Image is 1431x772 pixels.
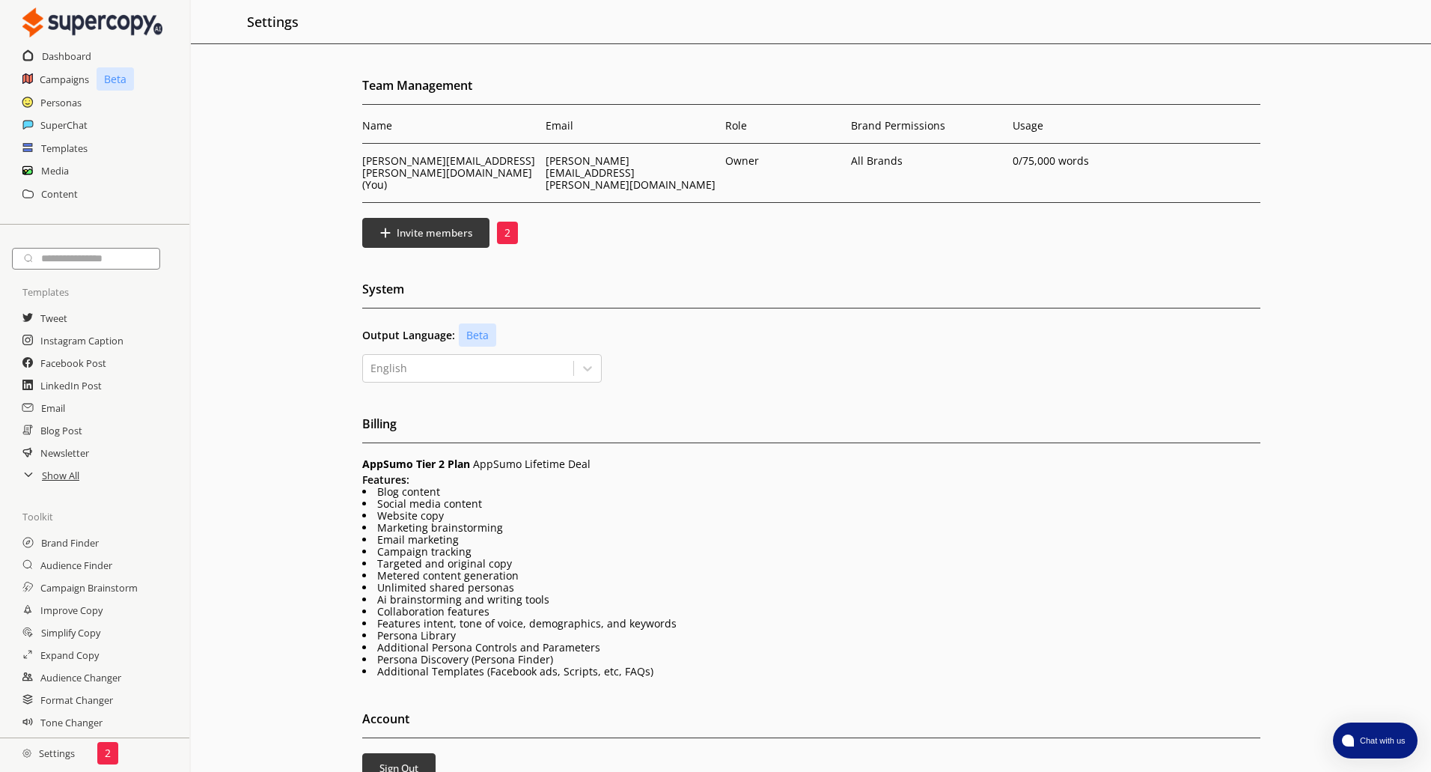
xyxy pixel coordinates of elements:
[40,442,89,464] a: Newsletter
[362,582,1260,594] li: Unlimited shared personas
[40,711,103,734] a: Tone Changer
[40,554,112,577] a: Audience Finder
[362,510,1260,522] li: Website copy
[362,278,1260,309] h2: System
[41,159,69,182] a: Media
[362,218,490,248] button: Invite members
[546,155,718,191] p: [PERSON_NAME][EMAIL_ADDRESS][PERSON_NAME][DOMAIN_NAME]
[1333,723,1418,759] button: atlas-launcher
[40,68,89,91] a: Campaigns
[22,7,162,37] img: Close
[40,577,138,599] a: Campaign Brainstorm
[40,329,123,352] a: Instagram Caption
[40,114,88,136] a: SuperChat
[41,532,99,554] a: Brand Finder
[40,307,67,329] a: Tweet
[1354,735,1409,747] span: Chat with us
[362,708,1260,738] h2: Account
[362,413,1260,443] h2: Billing
[22,749,31,758] img: Close
[362,630,1260,642] li: Persona Library
[41,397,65,419] a: Email
[362,570,1260,582] li: Metered content generation
[362,458,1260,470] p: AppSumo Lifetime Deal
[362,486,1260,498] li: Blog content
[105,747,111,759] p: 2
[362,642,1260,654] li: Additional Persona Controls and Parameters
[362,472,409,487] b: Features:
[725,120,843,132] p: Role
[41,183,78,205] a: Content
[40,352,106,374] a: Facebook Post
[362,534,1260,546] li: Email marketing
[362,606,1260,618] li: Collaboration features
[97,67,134,91] p: Beta
[362,618,1260,630] li: Features intent, tone of voice, demographics, and keywords
[546,120,718,132] p: Email
[40,374,102,397] a: LinkedIn Post
[362,457,470,471] span: AppSumo Tier 2 Plan
[362,329,455,341] b: Output Language:
[40,419,82,442] a: Blog Post
[40,644,99,666] a: Expand Copy
[40,666,121,689] a: Audience Changer
[362,546,1260,558] li: Campaign tracking
[362,120,538,132] p: Name
[40,689,113,711] a: Format Changer
[1013,120,1167,132] p: Usage
[459,323,496,347] p: Beta
[42,45,91,67] a: Dashboard
[504,227,510,239] p: 2
[41,137,88,159] a: Templates
[362,155,538,191] p: [PERSON_NAME][EMAIL_ADDRESS][PERSON_NAME][DOMAIN_NAME] (You)
[362,74,1260,105] h2: Team Management
[1013,155,1167,167] p: 0 /75,000 words
[362,522,1260,534] li: Marketing brainstorming
[40,91,82,114] a: Personas
[397,226,472,240] b: Invite members
[362,654,1260,666] li: Persona Discovery (Persona Finder)
[362,498,1260,510] li: Social media content
[851,155,907,167] p: All Brands
[851,120,1005,132] p: Brand Permissions
[40,599,103,621] a: Improve Copy
[362,594,1260,606] li: Ai brainstorming and writing tools
[41,621,100,644] a: Simplify Copy
[362,558,1260,570] li: Targeted and original copy
[362,666,1260,678] li: Additional Templates (Facebook ads, Scripts, etc, FAQs)
[42,464,79,487] a: Show All
[247,7,299,36] h2: Settings
[725,155,759,167] p: Owner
